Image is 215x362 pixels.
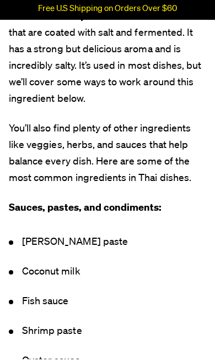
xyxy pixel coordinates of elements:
[9,127,191,186] span: You’ll also find plenty of other ingredients like veggies, herbs, and sauces that help balance ev...
[9,206,162,216] b: Sauces, pastes, and condiments:
[22,270,80,279] span: Coconut milk
[38,7,177,16] p: Free U.S Shipping on Orders Over $60
[22,240,128,250] span: [PERSON_NAME] paste
[22,329,82,339] span: Shrimp paste
[22,299,69,309] span: Fish sauce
